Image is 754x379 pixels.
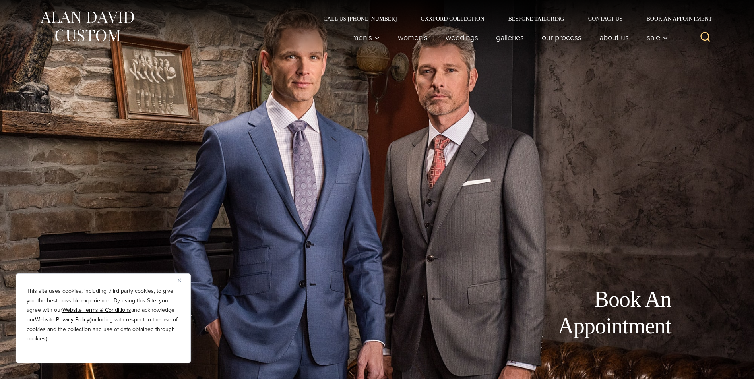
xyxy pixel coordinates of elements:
span: Men’s [352,33,380,41]
button: Close [178,275,187,285]
h1: Book An Appointment [492,286,671,339]
nav: Primary Navigation [343,29,672,45]
a: Book an Appointment [634,16,715,21]
a: Galleries [487,29,533,45]
a: weddings [436,29,487,45]
a: Oxxford Collection [409,16,496,21]
a: Women’s [389,29,436,45]
a: Our Process [533,29,590,45]
a: Contact Us [576,16,635,21]
span: Sale [647,33,668,41]
a: Website Privacy Policy [35,315,89,324]
a: Call Us [PHONE_NUMBER] [312,16,409,21]
img: Alan David Custom [39,9,135,44]
nav: Secondary Navigation [312,16,715,21]
button: View Search Form [696,28,715,47]
a: Bespoke Tailoring [496,16,576,21]
a: About Us [590,29,638,45]
p: This site uses cookies, including third party cookies, to give you the best possible experience. ... [27,286,180,344]
a: Website Terms & Conditions [62,306,131,314]
img: Close [178,278,181,282]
